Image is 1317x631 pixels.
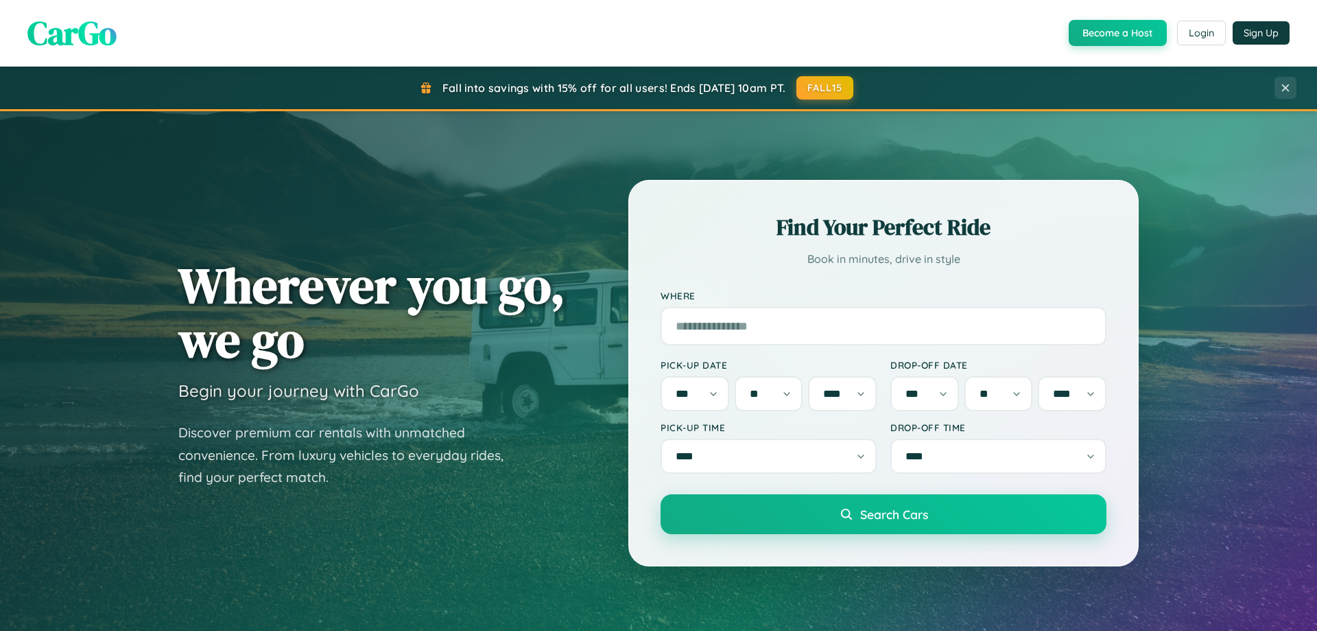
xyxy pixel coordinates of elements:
label: Pick-up Date [661,359,877,371]
h3: Begin your journey with CarGo [178,380,419,401]
p: Discover premium car rentals with unmatched convenience. From luxury vehicles to everyday rides, ... [178,422,521,489]
label: Drop-off Time [890,422,1106,433]
span: CarGo [27,10,117,56]
span: Fall into savings with 15% off for all users! Ends [DATE] 10am PT. [442,81,786,95]
button: FALL15 [796,76,854,100]
button: Search Cars [661,494,1106,534]
button: Sign Up [1233,21,1290,45]
label: Drop-off Date [890,359,1106,371]
button: Become a Host [1069,20,1167,46]
span: Search Cars [860,507,928,522]
h1: Wherever you go, we go [178,258,565,367]
button: Login [1177,21,1226,45]
h2: Find Your Perfect Ride [661,212,1106,242]
p: Book in minutes, drive in style [661,249,1106,269]
label: Where [661,290,1106,301]
label: Pick-up Time [661,422,877,433]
